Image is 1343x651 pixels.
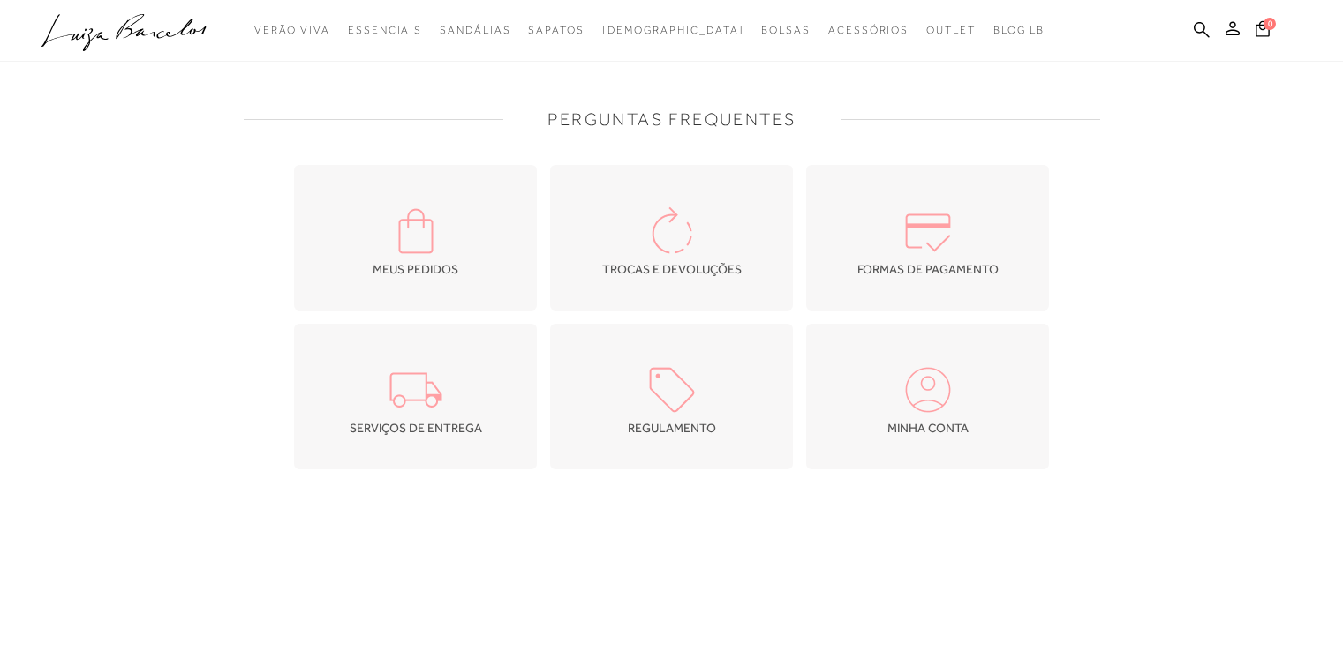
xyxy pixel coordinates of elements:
a: noSubCategoriesText [926,14,976,47]
a: MEUS PEDIDOS [294,165,537,311]
img: delivery-truck-colorful-icon.png [385,359,447,421]
span: REGULAMENTO [628,421,716,435]
span: MINHA CONTA [887,421,969,435]
span: MEUS PEDIDOS [373,262,458,276]
span: Verão Viva [254,24,330,36]
a: noSubCategoriesText [828,14,909,47]
span: Outlet [926,24,976,36]
a: noSubCategoriesText [761,14,811,47]
a: TROCAS E DEVOLUÇÕES [550,165,793,311]
span: [DEMOGRAPHIC_DATA] [602,24,744,36]
a: noSubCategoriesText [254,14,330,47]
img: my-account-colorful-icon.png [897,359,959,421]
span: BLOG LB [993,24,1045,36]
img: my-orders-colorful-icon.png [385,200,447,262]
a: noSubCategoriesText [528,14,584,47]
a: FORMAS DE PAGAMENTO [806,165,1049,311]
a: BLOG LB [993,14,1045,47]
a: noSubCategoriesText [348,14,422,47]
span: Acessórios [828,24,909,36]
img: exchanges-colorful-icon.png [641,200,703,262]
span: TROCAS E DEVOLUÇÕES [602,262,742,276]
a: SERVIÇOS DE ENTREGA [294,324,537,469]
span: Essenciais [348,24,422,36]
span: Sapatos [528,24,584,36]
span: SERVIÇOS DE ENTREGA [350,421,482,435]
img: promotions-colorful-icon.png [641,359,703,421]
img: how-to-colorful-icon.png [897,200,959,262]
a: noSubCategoriesText [440,14,510,47]
span: FORMAS DE PAGAMENTO [857,262,999,276]
span: Bolsas [761,24,811,36]
a: REGULAMENTO [550,324,793,469]
span: 0 [1264,18,1276,30]
h1: PERGUNTAS FREQUENTES [547,108,796,130]
a: MINHA CONTA [806,324,1049,469]
button: 0 [1250,19,1275,43]
span: Sandálias [440,24,510,36]
a: noSubCategoriesText [602,14,744,47]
